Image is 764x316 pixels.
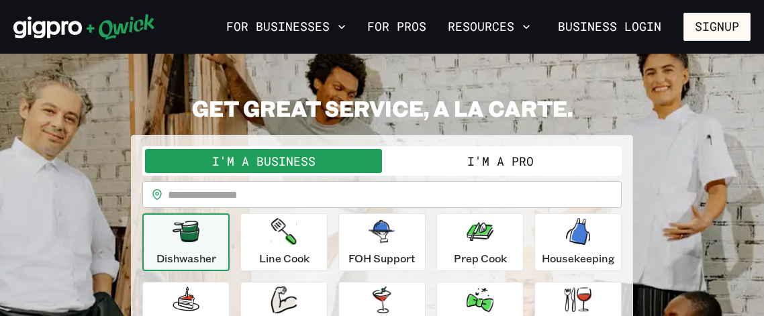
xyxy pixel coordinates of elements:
p: Dishwasher [156,250,216,266]
a: Business Login [546,13,673,41]
button: Prep Cook [436,213,524,271]
button: I'm a Pro [382,149,619,173]
button: Resources [442,15,536,38]
a: For Pros [362,15,432,38]
button: Housekeeping [534,213,622,271]
p: FOH Support [348,250,416,266]
button: For Businesses [221,15,351,38]
p: Prep Cook [454,250,507,266]
h2: GET GREAT SERVICE, A LA CARTE. [131,95,633,121]
button: Dishwasher [142,213,230,271]
button: Signup [683,13,751,41]
button: I'm a Business [145,149,382,173]
button: FOH Support [338,213,426,271]
p: Line Cook [259,250,309,266]
button: Line Cook [240,213,328,271]
p: Housekeeping [542,250,615,266]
